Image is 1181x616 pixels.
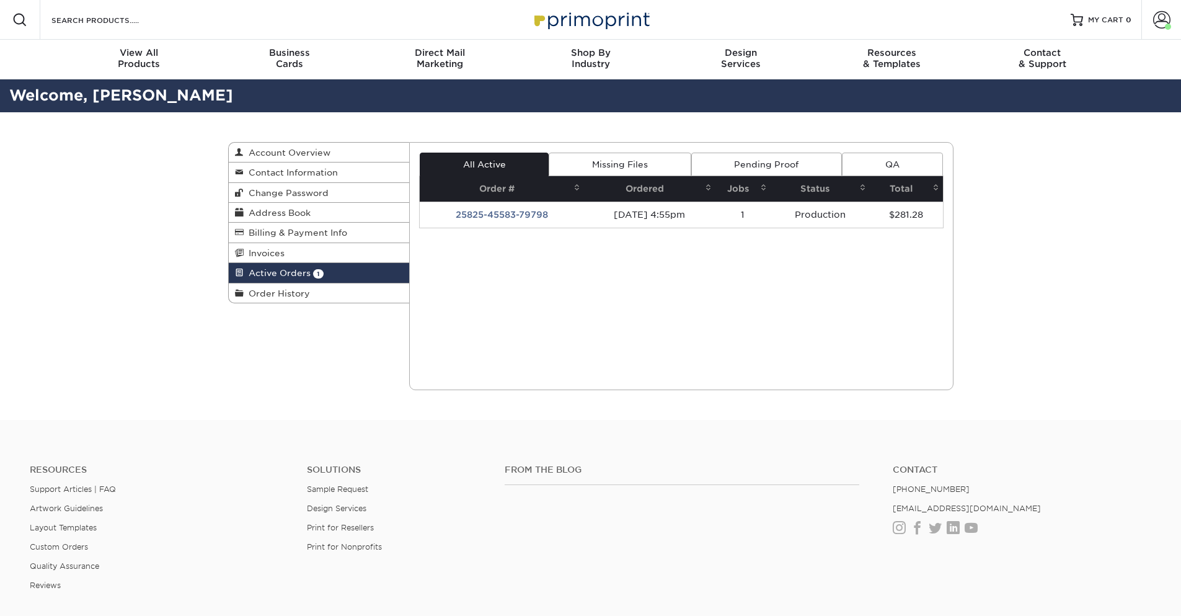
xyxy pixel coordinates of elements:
[229,243,410,263] a: Invoices
[30,484,116,494] a: Support Articles | FAQ
[244,288,310,298] span: Order History
[967,47,1118,69] div: & Support
[666,40,816,79] a: DesignServices
[244,268,311,278] span: Active Orders
[214,47,365,69] div: Cards
[244,167,338,177] span: Contact Information
[691,153,842,176] a: Pending Proof
[870,176,943,202] th: Total
[893,484,970,494] a: [PHONE_NUMBER]
[771,202,870,228] td: Production
[365,47,515,58] span: Direct Mail
[816,47,967,58] span: Resources
[229,263,410,283] a: Active Orders 1
[50,12,171,27] input: SEARCH PRODUCTS.....
[244,148,330,158] span: Account Overview
[715,176,771,202] th: Jobs
[529,6,653,33] img: Primoprint
[967,47,1118,58] span: Contact
[229,203,410,223] a: Address Book
[870,202,943,228] td: $281.28
[893,504,1041,513] a: [EMAIL_ADDRESS][DOMAIN_NAME]
[420,176,584,202] th: Order #
[365,47,515,69] div: Marketing
[30,465,288,475] h4: Resources
[307,523,374,532] a: Print for Resellers
[967,40,1118,79] a: Contact& Support
[1126,16,1131,24] span: 0
[244,248,285,258] span: Invoices
[30,581,61,590] a: Reviews
[816,40,967,79] a: Resources& Templates
[64,47,215,69] div: Products
[244,208,311,218] span: Address Book
[30,542,88,551] a: Custom Orders
[307,504,366,513] a: Design Services
[515,40,666,79] a: Shop ByIndustry
[244,188,329,198] span: Change Password
[666,47,816,58] span: Design
[244,228,347,238] span: Billing & Payment Info
[229,283,410,303] a: Order History
[214,47,365,58] span: Business
[1088,15,1123,25] span: MY CART
[229,163,410,182] a: Contact Information
[229,143,410,163] a: Account Overview
[307,484,368,494] a: Sample Request
[229,223,410,243] a: Billing & Payment Info
[30,504,103,513] a: Artwork Guidelines
[515,47,666,58] span: Shop By
[30,561,99,571] a: Quality Assurance
[307,465,486,475] h4: Solutions
[584,176,715,202] th: Ordered
[584,202,715,228] td: [DATE] 4:55pm
[365,40,515,79] a: Direct MailMarketing
[214,40,365,79] a: BusinessCards
[229,183,410,203] a: Change Password
[816,47,967,69] div: & Templates
[307,542,382,551] a: Print for Nonprofits
[715,202,771,228] td: 1
[666,47,816,69] div: Services
[313,269,324,279] span: 1
[420,202,584,228] td: 25825-45583-79798
[549,153,691,176] a: Missing Files
[30,523,97,532] a: Layout Templates
[515,47,666,69] div: Industry
[64,47,215,58] span: View All
[893,465,1151,475] a: Contact
[420,153,549,176] a: All Active
[64,40,215,79] a: View AllProducts
[505,465,859,475] h4: From the Blog
[842,153,942,176] a: QA
[771,176,870,202] th: Status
